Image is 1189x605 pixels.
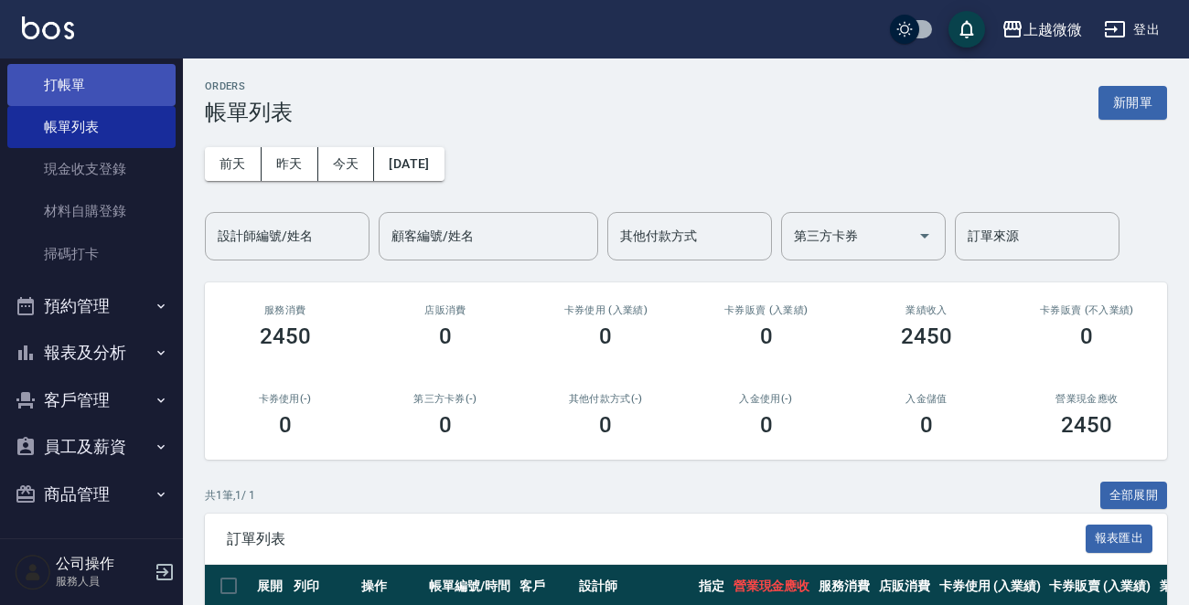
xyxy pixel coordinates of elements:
h2: 卡券販賣 (入業績) [708,304,824,316]
a: 掃碼打卡 [7,233,176,275]
div: 上越微微 [1023,18,1082,41]
img: Person [15,554,51,590]
h3: 0 [599,324,612,349]
button: 報表匯出 [1086,525,1153,553]
button: 員工及薪資 [7,423,176,471]
h2: 入金使用(-) [708,393,824,405]
h5: 公司操作 [56,555,149,573]
h2: 卡券使用 (入業績) [548,304,664,316]
a: 現金收支登錄 [7,148,176,190]
button: 今天 [318,147,375,181]
h3: 0 [760,324,773,349]
h2: 營業現金應收 [1029,393,1145,405]
a: 材料自購登錄 [7,190,176,232]
button: 商品管理 [7,471,176,518]
button: 全部展開 [1100,482,1168,510]
a: 帳單列表 [7,106,176,148]
h3: 帳單列表 [205,100,293,125]
button: 登出 [1097,13,1167,47]
p: 服務人員 [56,573,149,589]
h3: 0 [1080,324,1093,349]
h3: 0 [920,412,933,438]
h2: 店販消費 [387,304,503,316]
h2: 卡券販賣 (不入業績) [1029,304,1145,316]
img: Logo [22,16,74,39]
h3: 0 [599,412,612,438]
button: 新開單 [1098,86,1167,120]
a: 報表匯出 [1086,529,1153,547]
h3: 2450 [260,324,311,349]
h3: 0 [439,412,452,438]
h3: 0 [439,324,452,349]
button: 客戶管理 [7,377,176,424]
h3: 0 [760,412,773,438]
h2: 入金儲值 [868,393,984,405]
button: save [948,11,985,48]
button: [DATE] [374,147,444,181]
h3: 2450 [1061,412,1112,438]
h3: 2450 [901,324,952,349]
button: 前天 [205,147,262,181]
h2: 業績收入 [868,304,984,316]
button: 報表及分析 [7,329,176,377]
button: 預約管理 [7,282,176,330]
p: 共 1 筆, 1 / 1 [205,487,255,504]
a: 新開單 [1098,93,1167,111]
h2: 第三方卡券(-) [387,393,503,405]
a: 打帳單 [7,64,176,106]
button: 上越微微 [994,11,1089,48]
h3: 0 [279,412,292,438]
h2: 其他付款方式(-) [548,393,664,405]
h2: 卡券使用(-) [227,393,343,405]
button: 昨天 [262,147,318,181]
h3: 服務消費 [227,304,343,316]
span: 訂單列表 [227,530,1086,548]
h2: ORDERS [205,80,293,92]
button: Open [910,221,939,250]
